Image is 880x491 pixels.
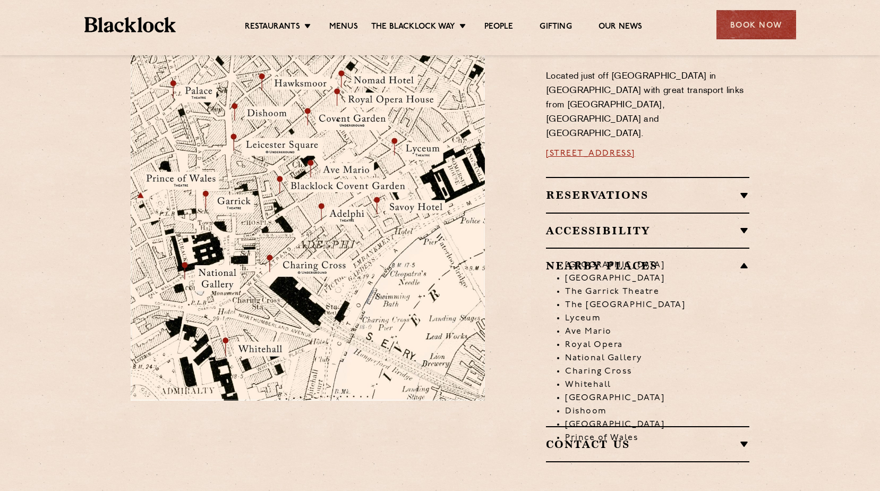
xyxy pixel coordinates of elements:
img: Covent-Garden-nearby-places-map-1.jpg [131,27,485,400]
li: Royal Opera [565,338,749,352]
h2: Reservations [546,189,749,201]
a: [STREET_ADDRESS] [546,149,635,158]
a: People [484,22,513,33]
div: Book Now [716,10,796,39]
h2: Accessibility [546,224,749,237]
li: Whitehall [565,378,749,392]
li: National Gallery [565,352,749,365]
li: [GEOGRAPHIC_DATA] [565,272,749,285]
li: The Garrick Theatre [565,285,749,299]
li: [GEOGRAPHIC_DATA] [565,418,749,431]
a: Our News [599,22,643,33]
li: [GEOGRAPHIC_DATA] [565,392,749,405]
li: The [GEOGRAPHIC_DATA] [565,299,749,312]
a: Gifting [540,22,571,33]
li: [GEOGRAPHIC_DATA] [565,259,749,272]
li: Dishoom [565,405,749,418]
img: svg%3E [371,363,519,463]
a: The Blacklock Way [371,22,455,33]
img: BL_Textured_Logo-footer-cropped.svg [84,17,176,32]
h2: Nearby Places [546,259,749,272]
a: Menus [329,22,358,33]
span: Located just off [GEOGRAPHIC_DATA] in [GEOGRAPHIC_DATA] with great transport links from [GEOGRAPH... [546,72,744,138]
h2: Contact Us [546,438,749,451]
a: Restaurants [245,22,300,33]
li: Charing Cross [565,365,749,378]
li: Ave Mario [565,325,749,338]
li: Lyceum [565,312,749,325]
